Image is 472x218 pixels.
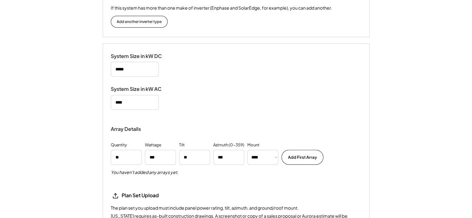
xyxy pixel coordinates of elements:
[111,169,178,176] h5: You haven't added any arrays yet.
[179,142,185,148] div: Tilt
[111,205,299,211] div: The plan set you upload must include panel power rating, tilt, azimuth, and ground/roof mount.
[213,142,244,148] div: Azimuth (0-359)
[111,16,168,28] button: Add another inverter type
[111,125,142,133] div: Array Details
[111,86,173,92] div: System Size in kW AC
[247,142,259,148] div: Mount
[122,192,184,199] div: Plan Set Upload
[281,150,323,165] button: Add First Array
[111,142,127,148] div: Quantity
[145,142,161,148] div: Wattage
[111,53,173,60] div: System Size in kW DC
[111,5,332,11] div: If this system has more than one make of inverter (Enphase and SolarEdge, for example), you can a...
